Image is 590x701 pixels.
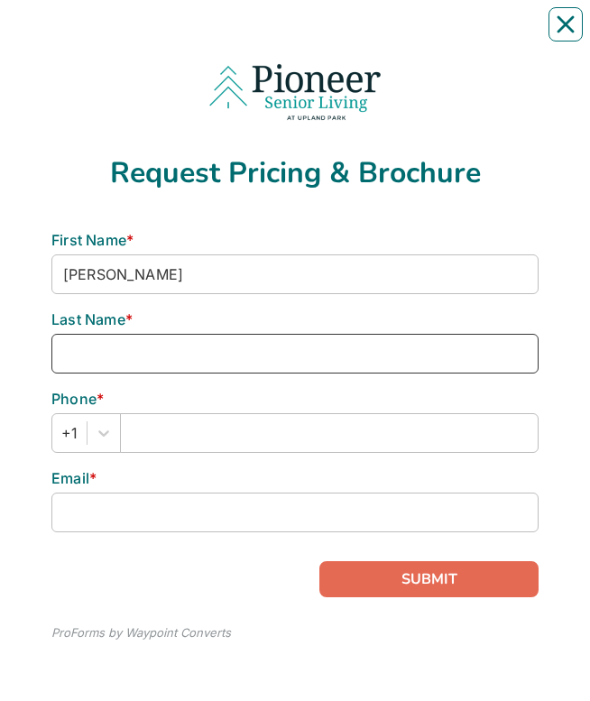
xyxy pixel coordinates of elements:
span: Last Name [51,310,125,328]
img: 34ad272d-c6c8-4dae-847c-f961374dd76c.png [205,47,385,137]
div: Request Pricing & Brochure [51,159,539,188]
button: Close [549,7,583,42]
span: Email [51,469,89,487]
div: ProForms by Waypoint Converts [51,624,231,642]
button: SUBMIT [319,561,539,597]
span: Phone [51,390,97,408]
span: First Name [51,231,126,249]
